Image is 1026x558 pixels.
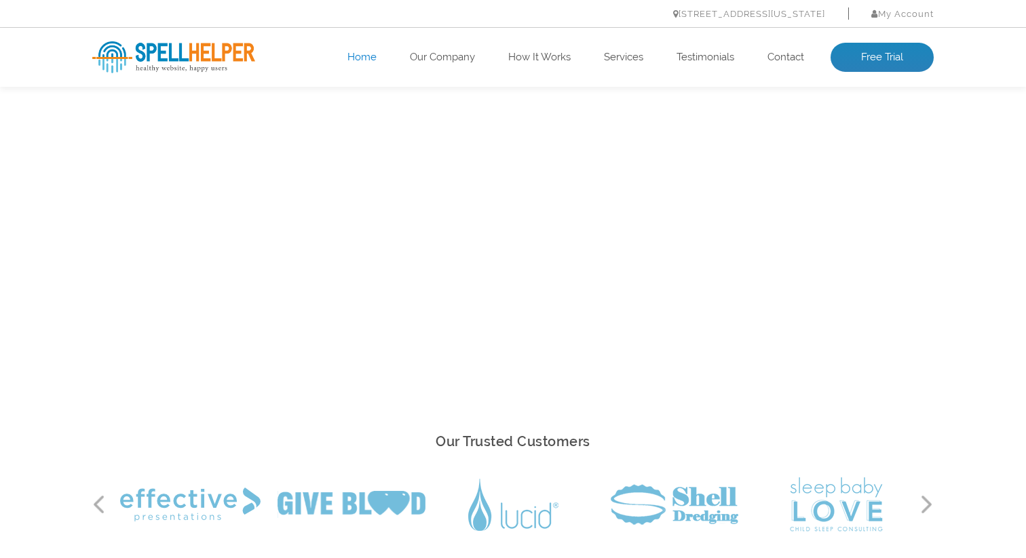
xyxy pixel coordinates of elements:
h2: Our Trusted Customers [92,430,934,454]
button: Next [920,494,934,515]
button: Previous [92,494,106,515]
img: Lucid [468,479,558,531]
img: Effective [120,487,261,521]
img: Shell Dredging [611,484,738,525]
img: Sleep Baby Love [790,477,883,532]
img: Give Blood [278,491,425,518]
